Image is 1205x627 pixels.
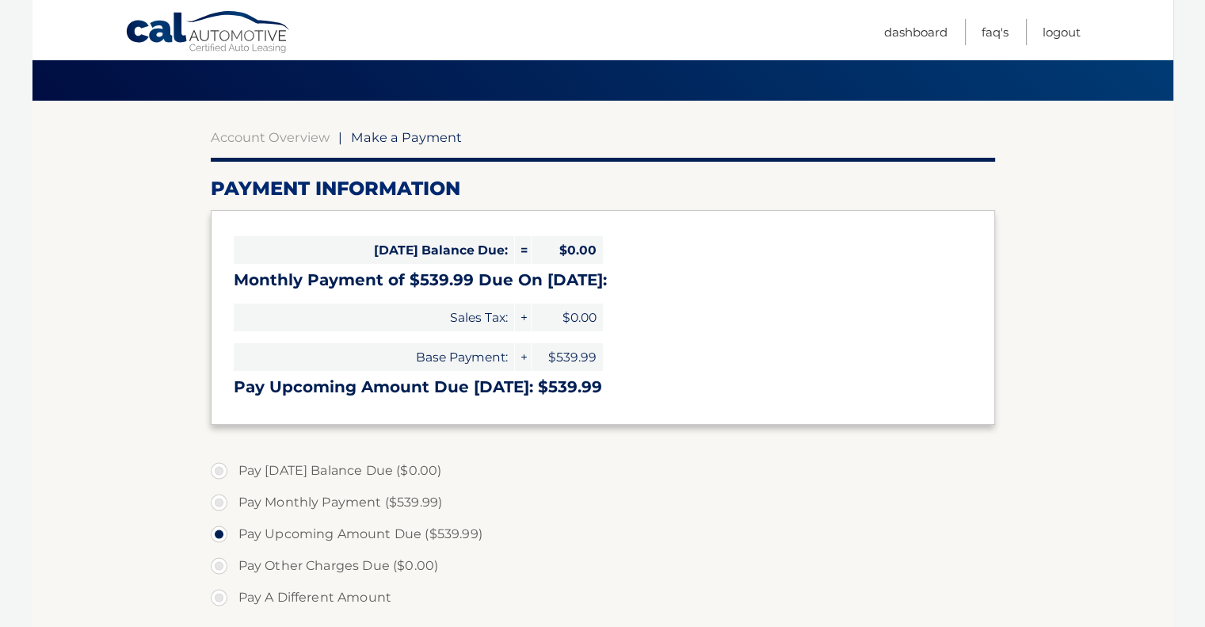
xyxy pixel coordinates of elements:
label: Pay A Different Amount [211,582,995,614]
span: + [515,304,531,331]
label: Pay Monthly Payment ($539.99) [211,487,995,518]
span: | [338,129,342,145]
h3: Pay Upcoming Amount Due [DATE]: $539.99 [234,377,972,397]
span: [DATE] Balance Due: [234,236,514,264]
a: Cal Automotive [125,10,292,56]
span: = [515,236,531,264]
span: $0.00 [532,236,603,264]
a: FAQ's [982,19,1009,45]
label: Pay [DATE] Balance Due ($0.00) [211,455,995,487]
h2: Payment Information [211,177,995,201]
a: Dashboard [884,19,948,45]
a: Logout [1043,19,1081,45]
span: + [515,343,531,371]
span: $539.99 [532,343,603,371]
span: $0.00 [532,304,603,331]
label: Pay Upcoming Amount Due ($539.99) [211,518,995,550]
span: Sales Tax: [234,304,514,331]
label: Pay Other Charges Due ($0.00) [211,550,995,582]
h3: Monthly Payment of $539.99 Due On [DATE]: [234,270,972,290]
span: Make a Payment [351,129,462,145]
span: Base Payment: [234,343,514,371]
a: Account Overview [211,129,330,145]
